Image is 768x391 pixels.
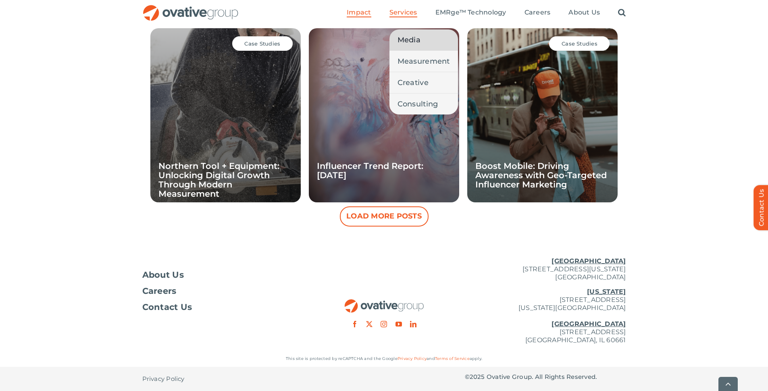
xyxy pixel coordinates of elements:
[142,4,239,12] a: OG_Full_horizontal_RGB
[410,321,416,327] a: linkedin
[352,321,358,327] a: facebook
[317,161,423,180] a: Influencer Trend Report: [DATE]
[475,161,607,189] a: Boost Mobile: Driving Awareness with Geo-Targeted Influencer Marketing
[347,8,371,17] a: Impact
[568,8,600,17] a: About Us
[389,94,458,114] a: Consulting
[398,34,420,46] span: Media
[344,298,425,306] a: OG_Full_horizontal_RGB
[142,367,304,391] nav: Footer - Privacy Policy
[435,356,470,361] a: Terms of Service
[142,303,304,311] a: Contact Us
[524,8,551,17] a: Careers
[398,56,450,67] span: Measurement
[389,51,458,72] a: Measurement
[618,8,626,17] a: Search
[398,98,438,110] span: Consulting
[389,8,417,17] a: Services
[465,288,626,344] p: [STREET_ADDRESS] [US_STATE][GEOGRAPHIC_DATA] [STREET_ADDRESS] [GEOGRAPHIC_DATA], IL 60661
[340,206,429,227] button: Load More Posts
[465,373,626,381] p: © Ovative Group. All Rights Reserved.
[142,367,185,391] a: Privacy Policy
[398,77,429,88] span: Creative
[470,373,485,381] span: 2025
[366,321,373,327] a: twitter
[389,29,458,50] a: Media
[142,271,304,279] a: About Us
[142,375,185,383] span: Privacy Policy
[389,72,458,93] a: Creative
[435,8,506,17] a: EMRge™ Technology
[142,271,184,279] span: About Us
[142,355,626,363] p: This site is protected by reCAPTCHA and the Google and apply.
[158,161,279,199] a: Northern Tool + Equipment: Unlocking Digital Growth Through Modern Measurement
[142,303,192,311] span: Contact Us
[552,257,626,265] u: [GEOGRAPHIC_DATA]
[587,288,626,295] u: [US_STATE]
[398,356,427,361] a: Privacy Policy
[142,271,304,311] nav: Footer Menu
[395,321,402,327] a: youtube
[465,257,626,281] p: [STREET_ADDRESS][US_STATE] [GEOGRAPHIC_DATA]
[381,321,387,327] a: instagram
[142,287,177,295] span: Careers
[552,320,626,328] u: [GEOGRAPHIC_DATA]
[142,287,304,295] a: Careers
